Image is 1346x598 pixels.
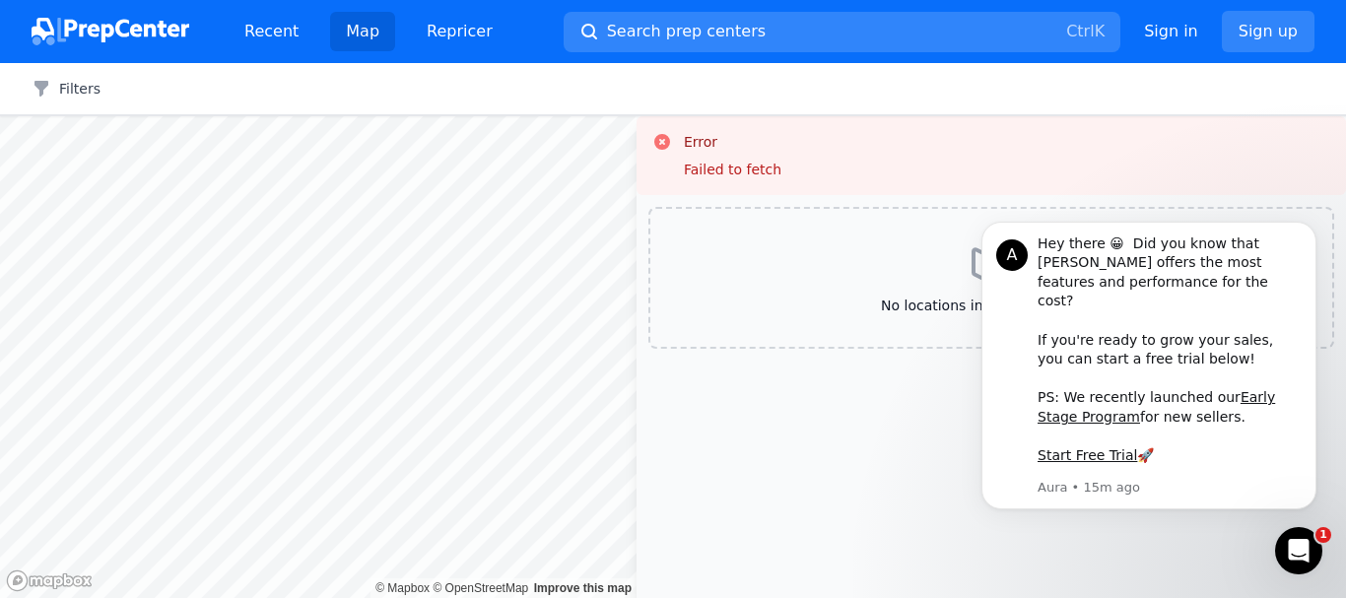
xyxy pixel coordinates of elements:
iframe: Intercom notifications message [952,211,1346,545]
a: Mapbox logo [6,569,93,592]
kbd: K [1095,22,1106,40]
button: Search prep centersCtrlK [564,12,1120,52]
a: Map [330,12,395,51]
a: Repricer [411,12,508,51]
span: No locations in visible map area [682,296,1301,315]
a: OpenStreetMap [433,581,528,595]
div: Failed to fetch [684,160,781,179]
a: Recent [229,12,314,51]
kbd: Ctrl [1066,22,1094,40]
h3: Error [684,132,781,152]
span: Search prep centers [607,20,766,43]
button: Filters [32,79,101,99]
a: Sign up [1222,11,1314,52]
a: Mapbox [375,581,430,595]
iframe: Intercom live chat [1275,527,1322,574]
span: 1 [1315,527,1331,543]
a: Map feedback [534,581,632,595]
img: PrepCenter [32,18,189,45]
a: Sign in [1144,20,1198,43]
